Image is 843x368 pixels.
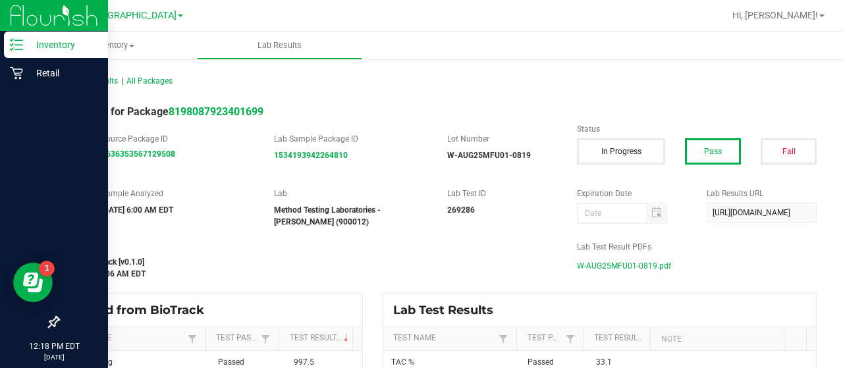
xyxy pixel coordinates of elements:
[577,138,665,165] button: In Progress
[101,133,255,145] label: Source Package ID
[274,188,427,199] label: Lab
[391,357,414,367] span: TAC %
[274,151,348,160] a: 1534193942264810
[447,133,557,145] label: Lot Number
[594,333,645,344] a: Test ResultSortable
[650,327,784,351] th: Note
[68,303,214,317] span: Synced from BioTrack
[274,133,427,145] label: Lab Sample Package ID
[126,76,173,86] span: All Packages
[23,65,102,81] p: Retail
[10,66,23,80] inline-svg: Retail
[58,105,263,118] span: Lab Result for Package
[761,138,817,165] button: Fail
[101,188,255,199] label: Sample Analyzed
[13,263,53,302] iframe: Resource center
[294,357,314,367] span: 997.5
[39,261,55,276] iframe: Resource center unread badge
[121,76,123,86] span: |
[290,333,348,344] a: Test ResultSortable
[732,10,818,20] span: Hi, [PERSON_NAME]!
[6,352,102,362] p: [DATE]
[577,123,817,135] label: Status
[216,333,258,344] a: Test PassedSortable
[393,333,495,344] a: Test NameSortable
[240,39,319,51] span: Lab Results
[218,357,244,367] span: Passed
[10,38,23,51] inline-svg: Inventory
[68,333,184,344] a: Test NameSortable
[495,330,511,347] a: Filter
[23,37,102,53] p: Inventory
[86,10,177,21] span: [GEOGRAPHIC_DATA]
[393,303,503,317] span: Lab Test Results
[58,241,557,253] label: Last Modified
[528,333,562,344] a: Test PassedSortable
[32,39,197,51] span: Inventory
[32,32,197,59] a: Inventory
[184,330,200,347] a: Filter
[101,205,173,215] strong: [DATE] 6:00 AM EDT
[528,357,554,367] span: Passed
[274,205,381,226] strong: Method Testing Laboratories - [PERSON_NAME] (900012)
[101,149,175,159] a: 9636353567129508
[562,330,578,347] a: Filter
[577,188,687,199] label: Expiration Date
[258,330,273,347] a: Filter
[447,151,531,160] strong: W-AUG25MFU01-0819
[169,105,263,118] a: 8198087923401699
[447,205,475,215] strong: 269286
[447,188,557,199] label: Lab Test ID
[341,333,352,344] span: Sortable
[197,32,362,59] a: Lab Results
[577,256,671,276] span: W-AUG25MFU01-0819.pdf
[596,357,612,367] span: 33.1
[707,188,817,199] label: Lab Results URL
[6,340,102,352] p: 12:18 PM EDT
[577,241,817,253] label: Lab Test Result PDFs
[685,138,741,165] button: Pass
